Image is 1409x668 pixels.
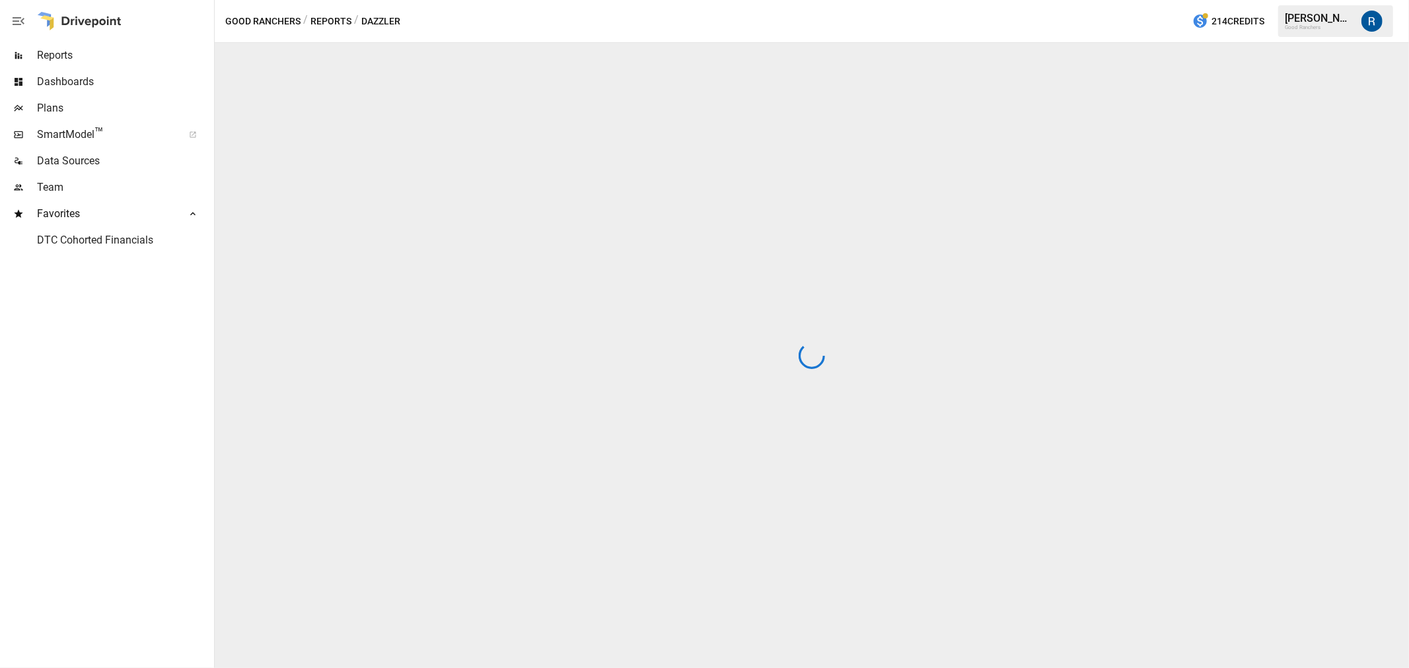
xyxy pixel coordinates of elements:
[225,13,301,30] button: Good Ranchers
[37,127,174,143] span: SmartModel
[37,180,211,195] span: Team
[303,13,308,30] div: /
[37,48,211,63] span: Reports
[37,100,211,116] span: Plans
[1285,24,1354,30] div: Good Ranchers
[354,13,359,30] div: /
[37,206,174,222] span: Favorites
[1354,3,1391,40] button: Roman Romero
[37,153,211,169] span: Data Sources
[37,232,211,248] span: DTC Cohorted Financials
[1187,9,1270,34] button: 214Credits
[310,13,351,30] button: Reports
[1285,12,1354,24] div: [PERSON_NAME]
[37,74,211,90] span: Dashboards
[94,125,104,141] span: ™
[1361,11,1383,32] img: Roman Romero
[1211,13,1264,30] span: 214 Credits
